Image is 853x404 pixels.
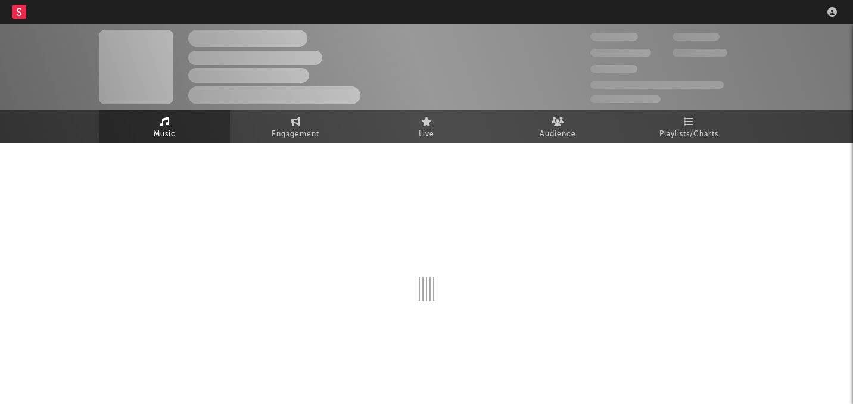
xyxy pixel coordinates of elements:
span: 50,000,000 [590,49,651,57]
span: Music [154,128,176,142]
span: 1,000,000 [673,49,727,57]
span: Engagement [272,128,319,142]
span: 50,000,000 Monthly Listeners [590,81,724,89]
span: 100,000 [673,33,720,41]
span: 300,000 [590,33,638,41]
span: 100,000 [590,65,637,73]
a: Music [99,110,230,143]
span: Audience [540,128,576,142]
span: Live [419,128,434,142]
a: Playlists/Charts [623,110,754,143]
span: Jump Score: 85.0 [590,95,661,103]
a: Live [361,110,492,143]
a: Engagement [230,110,361,143]
a: Audience [492,110,623,143]
span: Playlists/Charts [659,128,718,142]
